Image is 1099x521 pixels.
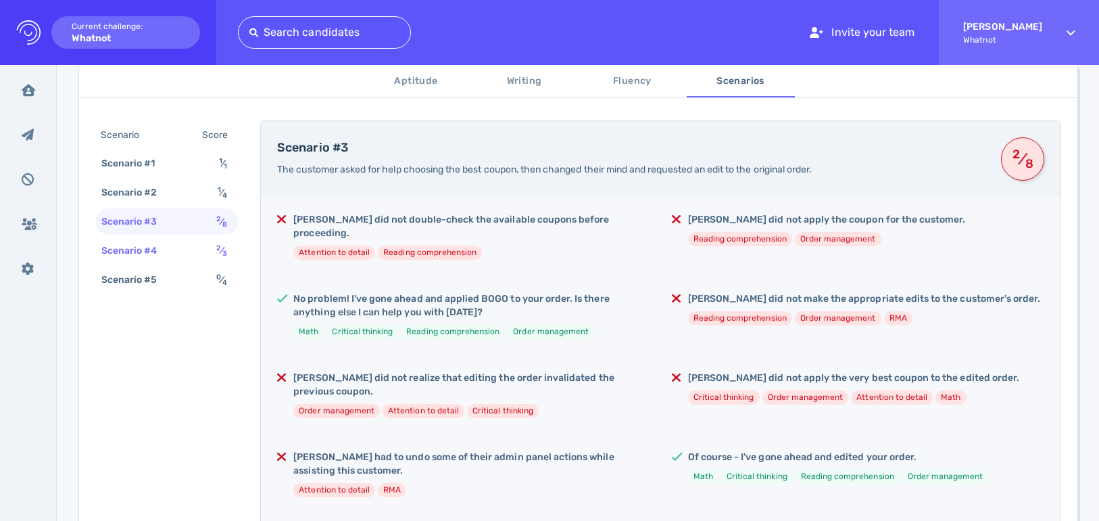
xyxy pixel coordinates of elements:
[688,213,966,227] h5: [PERSON_NAME] did not apply the coupon for the customer.
[216,214,221,223] sup: 2
[222,191,227,200] sub: 4
[277,141,985,156] h4: Scenario #3
[293,451,650,478] h5: [PERSON_NAME] had to undo some of their admin panel actions while assisting this customer.
[688,470,718,484] li: Math
[695,73,787,90] span: Scenarios
[587,73,679,90] span: Fluency
[216,244,221,252] sup: 2
[99,241,174,260] div: Scenario #4
[98,125,155,145] div: Scenario
[199,125,236,145] div: Score
[293,404,380,418] li: Order management
[1024,162,1034,165] sub: 8
[218,185,221,194] sup: 1
[277,164,812,175] span: The customer asked for help choosing the best coupon, then changed their mind and requested an ed...
[293,371,650,399] h5: [PERSON_NAME] did not realize that editing the order invalidated the previous coupon.
[216,216,227,227] span: ⁄
[99,154,172,173] div: Scenario #1
[963,21,1042,32] strong: [PERSON_NAME]
[222,249,227,258] sub: 3
[688,451,989,464] h5: Of course - I've gone ahead and edited your order.
[293,325,324,339] li: Math
[99,212,174,231] div: Scenario #3
[383,404,464,418] li: Attention to detail
[795,311,881,325] li: Order management
[796,470,900,484] li: Reading comprehension
[762,390,849,405] li: Order management
[219,156,222,165] sup: 1
[508,325,594,339] li: Order management
[688,371,1019,385] h5: [PERSON_NAME] did not apply the very best coupon to the edited order.
[795,232,881,246] li: Order management
[293,213,650,240] h5: [PERSON_NAME] did not double-check the available coupons before proceeding.
[467,404,539,418] li: Critical thinking
[216,274,227,286] span: ⁄
[216,273,221,281] sup: 0
[1011,147,1034,171] span: ⁄
[99,270,174,290] div: Scenario #5
[378,246,482,260] li: Reading comprehension
[935,390,966,405] li: Math
[688,232,792,246] li: Reading comprehension
[293,292,650,319] h5: No problem! I've gone ahead and applied BOGO to your order. Is there anything else I can help you...
[721,470,793,484] li: Critical thinking
[479,73,570,90] span: Writing
[688,292,1041,306] h5: [PERSON_NAME] did not make the appropriate edits to the customer's order.
[378,483,406,497] li: RMA
[219,158,227,169] span: ⁄
[401,325,505,339] li: Reading comprehension
[216,245,227,256] span: ⁄
[688,390,760,405] li: Critical thinking
[293,246,375,260] li: Attention to detail
[99,183,174,202] div: Scenario #2
[963,35,1042,45] span: Whatnot
[902,470,989,484] li: Order management
[224,162,227,171] sub: 1
[851,390,933,405] li: Attention to detail
[326,325,398,339] li: Critical thinking
[218,187,227,198] span: ⁄
[293,483,375,497] li: Attention to detail
[688,311,792,325] li: Reading comprehension
[884,311,912,325] li: RMA
[370,73,462,90] span: Aptitude
[1011,153,1021,156] sup: 2
[222,220,227,229] sub: 8
[222,278,227,287] sub: 4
